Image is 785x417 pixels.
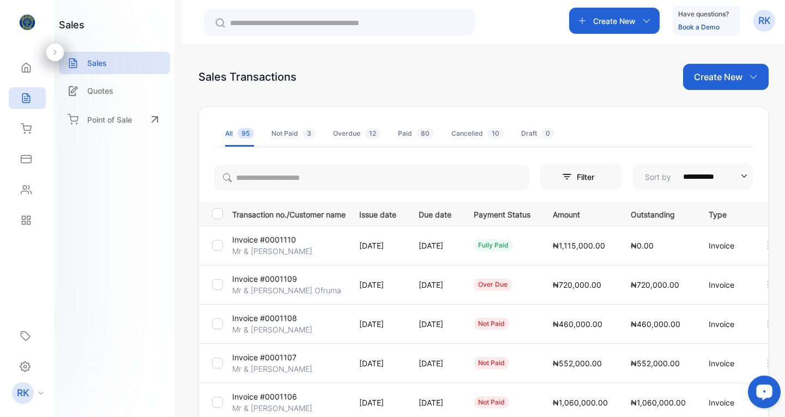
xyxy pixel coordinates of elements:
[59,52,170,74] a: Sales
[232,363,312,374] p: Mr & [PERSON_NAME]
[694,70,742,83] p: Create New
[553,359,602,368] span: ₦552,000.00
[232,324,312,335] p: Mr & [PERSON_NAME]
[303,128,316,138] span: 3
[553,398,608,407] span: ₦1,060,000.00
[474,279,512,291] div: over due
[451,129,504,138] div: Cancelled
[709,279,741,291] p: Invoice
[225,129,254,138] div: All
[359,318,396,330] p: [DATE]
[359,358,396,369] p: [DATE]
[709,397,741,408] p: Invoice
[17,386,29,400] p: RK
[87,114,132,125] p: Point of Sale
[419,240,451,251] p: [DATE]
[59,17,84,32] h1: sales
[474,357,509,369] div: not paid
[232,207,346,220] p: Transaction no./Customer name
[232,273,297,285] p: Invoice #0001109
[359,397,396,408] p: [DATE]
[237,128,254,138] span: 95
[631,207,686,220] p: Outstanding
[569,8,660,34] button: Create New
[419,207,451,220] p: Due date
[359,240,396,251] p: [DATE]
[709,207,741,220] p: Type
[553,319,602,329] span: ₦460,000.00
[709,318,741,330] p: Invoice
[419,318,451,330] p: [DATE]
[59,107,170,131] a: Point of Sale
[709,240,741,251] p: Invoice
[232,245,312,257] p: Mr & [PERSON_NAME]
[474,396,509,408] div: not paid
[474,207,530,220] p: Payment Status
[271,129,316,138] div: Not Paid
[87,85,113,96] p: Quotes
[398,129,434,138] div: Paid
[419,279,451,291] p: [DATE]
[19,14,35,31] img: logo
[521,129,554,138] div: Draft
[753,8,775,34] button: RK
[419,397,451,408] p: [DATE]
[631,319,680,329] span: ₦460,000.00
[678,23,720,31] a: Book a Demo
[633,164,753,190] button: Sort by
[416,128,434,138] span: 80
[232,391,297,402] p: Invoice #0001106
[232,234,296,245] p: Invoice #0001110
[333,129,381,138] div: Overdue
[359,279,396,291] p: [DATE]
[541,128,554,138] span: 0
[593,15,636,27] p: Create New
[631,359,680,368] span: ₦552,000.00
[419,358,451,369] p: [DATE]
[631,398,686,407] span: ₦1,060,000.00
[709,358,741,369] p: Invoice
[232,352,297,363] p: Invoice #0001107
[553,207,608,220] p: Amount
[87,57,107,69] p: Sales
[645,171,671,183] p: Sort by
[474,239,513,251] div: fully paid
[553,280,601,289] span: ₦720,000.00
[232,285,341,296] p: Mr & [PERSON_NAME] Ofruma
[758,14,771,28] p: RK
[683,64,769,90] button: Create New
[631,280,679,289] span: ₦720,000.00
[487,128,504,138] span: 10
[232,402,312,414] p: Mr & [PERSON_NAME]
[474,318,509,330] div: not paid
[59,80,170,102] a: Quotes
[365,128,381,138] span: 12
[198,69,297,85] div: Sales Transactions
[232,312,297,324] p: Invoice #0001108
[739,371,785,417] iframe: LiveChat chat widget
[359,207,396,220] p: Issue date
[631,241,654,250] span: ₦0.00
[678,9,729,20] p: Have questions?
[553,241,605,250] span: ₦1,115,000.00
